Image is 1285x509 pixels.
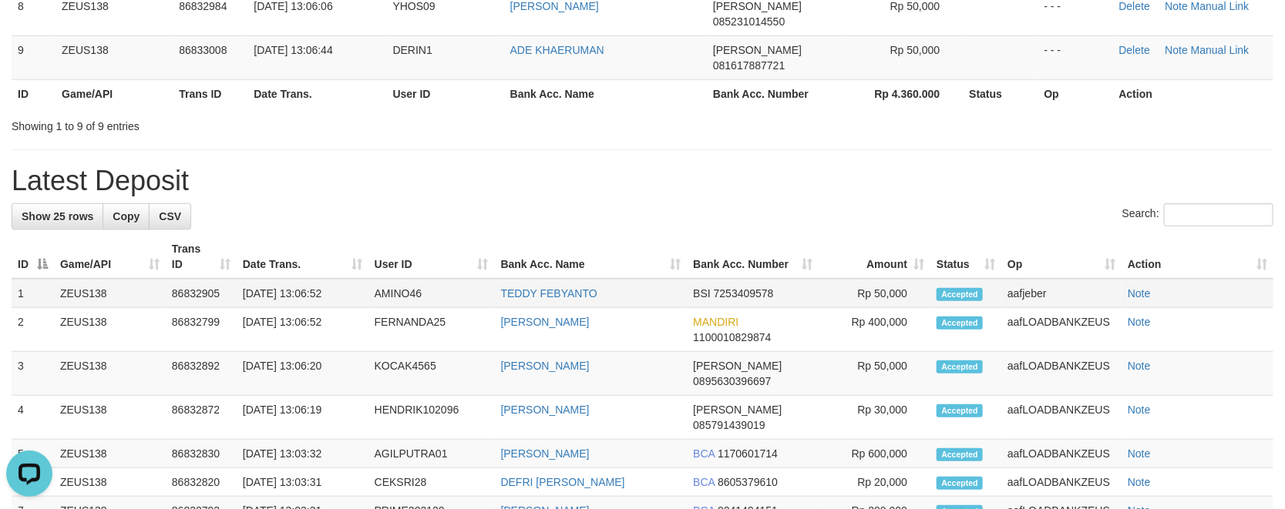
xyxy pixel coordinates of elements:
[693,447,715,460] span: BCA
[819,396,930,440] td: Rp 30,000
[54,235,166,279] th: Game/API: activate to sort column ascending
[819,440,930,468] td: Rp 600,000
[1001,308,1122,352] td: aafLOADBANKZEUS
[237,235,368,279] th: Date Trans.: activate to sort column ascending
[159,210,181,223] span: CSV
[237,396,368,440] td: [DATE] 13:06:19
[501,404,590,416] a: [PERSON_NAME]
[166,468,237,497] td: 86832820
[718,476,778,488] span: Copy 8605379610 to clipboard
[368,308,495,352] td: FERNANDA25
[54,352,166,396] td: ZEUS138
[510,44,604,56] a: ADE KHAERUMAN
[846,79,963,108] th: Rp 4.360.000
[501,476,625,488] a: DEFRI [PERSON_NAME]
[247,79,386,108] th: Date Trans.
[1128,404,1151,416] a: Note
[1191,44,1250,56] a: Manual Link
[937,404,983,417] span: Accepted
[54,396,166,440] td: ZEUS138
[1038,79,1113,108] th: Op
[12,308,54,352] td: 2
[501,287,597,300] a: TEDDY FEBYANTO
[54,440,166,468] td: ZEUS138
[12,235,54,279] th: ID: activate to sort column descending
[237,352,368,396] td: [DATE] 13:06:20
[12,166,1273,196] h1: Latest Deposit
[495,235,688,279] th: Bank Acc. Name: activate to sort column ascending
[693,360,782,372] span: [PERSON_NAME]
[713,44,802,56] span: [PERSON_NAME]
[103,203,150,229] a: Copy
[368,396,495,440] td: HENDRIK102096
[166,440,237,468] td: 86832830
[1128,316,1151,328] a: Note
[1128,360,1151,372] a: Note
[693,375,771,387] span: Copy 0895630396697 to clipboard
[1128,476,1151,488] a: Note
[1166,44,1189,56] a: Note
[368,468,495,497] td: CEKSRI28
[937,288,983,301] span: Accepted
[12,35,56,79] td: 9
[504,79,707,108] th: Bank Acc. Name
[173,79,247,108] th: Trans ID
[718,447,778,460] span: Copy 1170601714 to clipboard
[54,308,166,352] td: ZEUS138
[937,477,983,490] span: Accepted
[1119,44,1150,56] a: Delete
[819,235,930,279] th: Amount: activate to sort column ascending
[368,235,495,279] th: User ID: activate to sort column ascending
[393,44,432,56] span: DERIN1
[12,79,56,108] th: ID
[166,308,237,352] td: 86832799
[707,79,846,108] th: Bank Acc. Number
[56,35,173,79] td: ZEUS138
[368,279,495,308] td: AMINO46
[693,287,711,300] span: BSI
[12,352,54,396] td: 3
[687,235,819,279] th: Bank Acc. Number: activate to sort column ascending
[179,44,227,56] span: 86833008
[1038,35,1113,79] td: - - -
[693,476,715,488] span: BCA
[237,468,368,497] td: [DATE] 13:03:31
[1128,287,1151,300] a: Note
[254,44,332,56] span: [DATE] 13:06:44
[963,79,1038,108] th: Status
[237,279,368,308] td: [DATE] 13:06:52
[1122,235,1273,279] th: Action: activate to sort column ascending
[149,203,191,229] a: CSV
[54,279,166,308] td: ZEUS138
[166,279,237,308] td: 86832905
[1001,235,1122,279] th: Op: activate to sort column ascending
[1128,447,1151,460] a: Note
[713,59,785,72] span: Copy 081617887721 to clipboard
[501,447,590,460] a: [PERSON_NAME]
[1001,396,1122,440] td: aafLOADBANKZEUS
[237,308,368,352] td: [DATE] 13:06:52
[937,316,983,330] span: Accepted
[166,235,237,279] th: Trans ID: activate to sort column ascending
[693,331,771,343] span: Copy 1100010829874 to clipboard
[1001,468,1122,497] td: aafLOADBANKZEUS
[12,440,54,468] td: 5
[937,360,983,373] span: Accepted
[6,6,52,52] button: Open LiveChat chat widget
[819,468,930,497] td: Rp 20,000
[693,404,782,416] span: [PERSON_NAME]
[368,440,495,468] td: AGILPUTRA01
[12,279,54,308] td: 1
[166,352,237,396] td: 86832892
[1001,279,1122,308] td: aafjeber
[819,279,930,308] td: Rp 50,000
[890,44,940,56] span: Rp 50,000
[937,448,983,461] span: Accepted
[237,440,368,468] td: [DATE] 13:03:32
[1113,79,1273,108] th: Action
[713,15,785,28] span: Copy 085231014550 to clipboard
[54,468,166,497] td: ZEUS138
[22,210,93,223] span: Show 25 rows
[819,352,930,396] td: Rp 50,000
[12,203,103,229] a: Show 25 rows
